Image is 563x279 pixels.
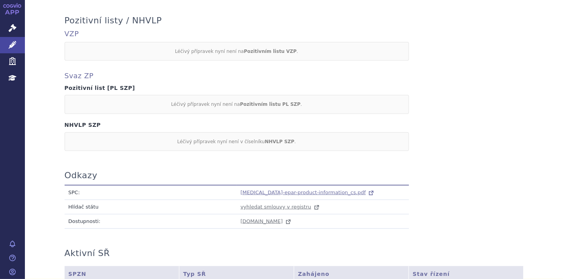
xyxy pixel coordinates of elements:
td: Hlídač státu [65,200,237,214]
a: [MEDICAL_DATA]-epar-product-information_cs.pdf [240,190,375,195]
div: Léčivý přípravek nyní není v číselníku . [65,132,409,151]
span: [DOMAIN_NAME] [240,218,283,224]
h4: VZP [65,30,524,38]
strong: Pozitivním listu PL SZP [240,102,301,107]
div: Léčivý přípravek nyní není na . [65,95,409,114]
strong: Pozitivním listu VZP [244,49,297,54]
h4: NHVLP SZP [65,122,524,128]
div: Léčivý přípravek nyní není na . [65,42,409,61]
strong: NHVLP SZP [265,139,295,144]
td: Dostupnosti: [65,214,237,228]
h4: Svaz ZP [65,72,524,80]
a: vyhledat smlouvy v registru [240,204,321,210]
td: SPC: [65,185,237,200]
span: [MEDICAL_DATA]-epar-product-information_cs.pdf [240,190,366,195]
h4: Pozitivní list [PL SZP] [65,85,524,91]
h3: Odkazy [65,170,98,181]
span: vyhledat smlouvy v registru [240,204,311,210]
h3: Pozitivní listy / NHVLP [65,16,162,26]
h3: Aktivní SŘ [65,248,110,258]
a: [DOMAIN_NAME] [240,218,292,224]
